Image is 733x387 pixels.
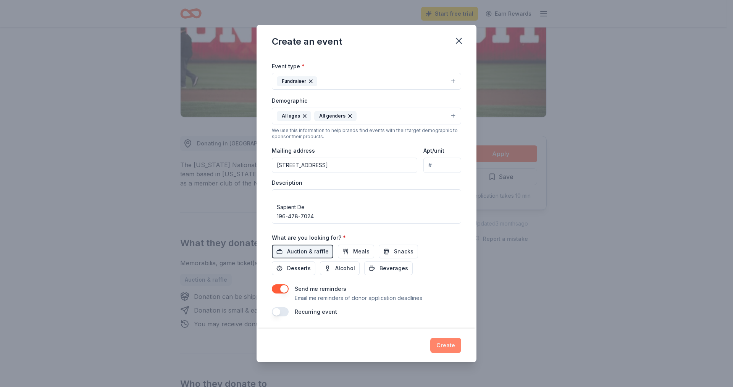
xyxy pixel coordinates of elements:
[272,158,417,173] input: Enter a US address
[277,76,317,86] div: Fundraiser
[379,245,418,258] button: Snacks
[423,147,444,155] label: Apt/unit
[272,35,342,48] div: Create an event
[423,158,461,173] input: #
[394,247,413,256] span: Snacks
[272,245,333,258] button: Auction & raffle
[320,261,360,275] button: Alcohol
[287,264,311,273] span: Desserts
[364,261,413,275] button: Beverages
[272,73,461,90] button: Fundraiser
[287,247,329,256] span: Auction & raffle
[272,261,315,275] button: Desserts
[295,285,346,292] label: Send me reminders
[272,189,461,224] textarea: Lo Ipsu Dolorsit, Ame. 89 Consec Adipis Elits 237 Do6E Temporincidid, UT 46971 983-956-7405 La Et...
[379,264,408,273] span: Beverages
[314,111,357,121] div: All genders
[272,234,346,242] label: What are you looking for?
[295,293,422,303] p: Email me reminders of donor application deadlines
[430,338,461,353] button: Create
[272,147,315,155] label: Mailing address
[272,127,461,140] div: We use this information to help brands find events with their target demographic to sponsor their...
[272,63,305,70] label: Event type
[335,264,355,273] span: Alcohol
[277,111,311,121] div: All ages
[295,308,337,315] label: Recurring event
[338,245,374,258] button: Meals
[272,108,461,124] button: All agesAll genders
[272,97,307,105] label: Demographic
[353,247,370,256] span: Meals
[272,179,302,187] label: Description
